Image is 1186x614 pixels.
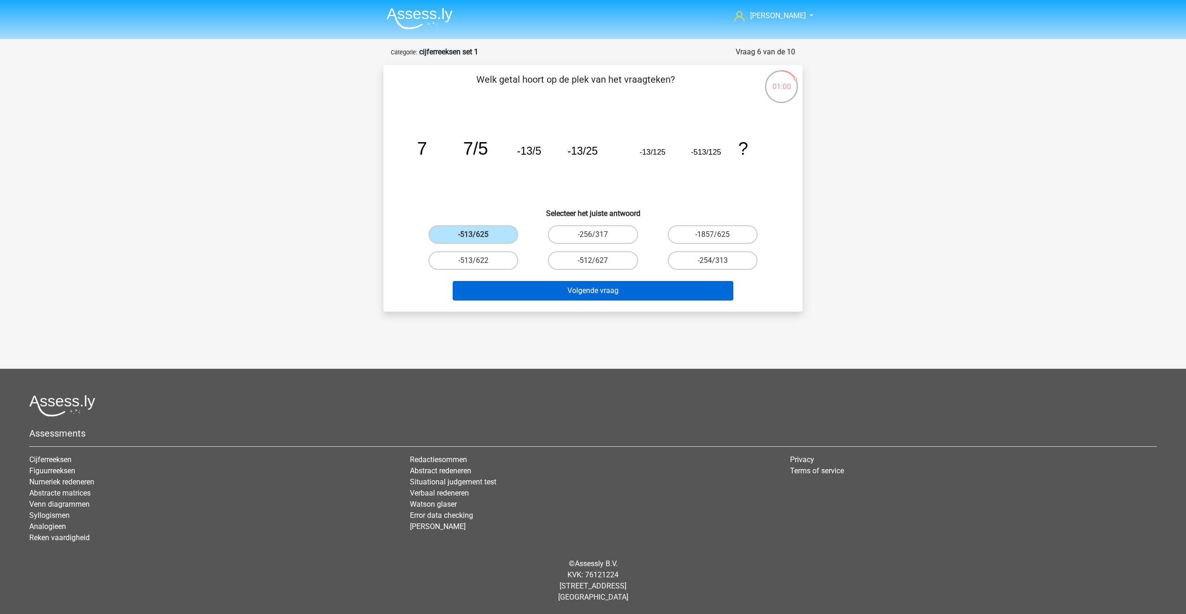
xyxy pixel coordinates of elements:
[410,500,457,509] a: Watson glaser
[29,511,70,520] a: Syllogismen
[736,46,795,58] div: Vraag 6 van de 10
[790,466,844,475] a: Terms of service
[790,455,814,464] a: Privacy
[29,477,94,486] a: Numeriek redeneren
[419,47,478,56] strong: cijferreeksen set 1
[29,522,66,531] a: Analogieen
[764,69,799,92] div: 01:00
[517,145,541,157] tspan: -13/5
[668,251,758,270] label: -254/313
[29,489,91,497] a: Abstracte matrices
[410,511,473,520] a: Error data checking
[731,10,807,21] a: [PERSON_NAME]
[29,500,90,509] a: Venn diagrammen
[387,7,453,29] img: Assessly
[391,49,417,56] small: Categorie:
[398,72,753,100] p: Welk getal hoort op de plek van het vraagteken?
[428,251,518,270] label: -513/622
[567,145,598,157] tspan: -13/25
[738,138,748,158] tspan: ?
[29,455,72,464] a: Cijferreeksen
[463,138,488,158] tspan: 7/5
[410,522,466,531] a: [PERSON_NAME]
[428,225,518,244] label: -513/625
[22,551,1164,610] div: © KVK: 76121224 [STREET_ADDRESS] [GEOGRAPHIC_DATA]
[29,466,75,475] a: Figuurreeksen
[410,455,467,464] a: Redactiesommen
[548,225,638,244] label: -256/317
[453,281,734,300] button: Volgende vraag
[417,138,427,158] tspan: 7
[575,559,618,568] a: Assessly B.V.
[639,148,665,156] tspan: -13/125
[691,148,721,156] tspan: -513/125
[410,466,471,475] a: Abstract redeneren
[398,202,788,218] h6: Selecteer het juiste antwoord
[29,428,1157,439] h5: Assessments
[410,477,496,486] a: Situational judgement test
[548,251,638,270] label: -512/627
[410,489,469,497] a: Verbaal redeneren
[668,225,758,244] label: -1857/625
[750,11,806,20] span: [PERSON_NAME]
[29,533,90,542] a: Reken vaardigheid
[29,395,95,417] img: Assessly logo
